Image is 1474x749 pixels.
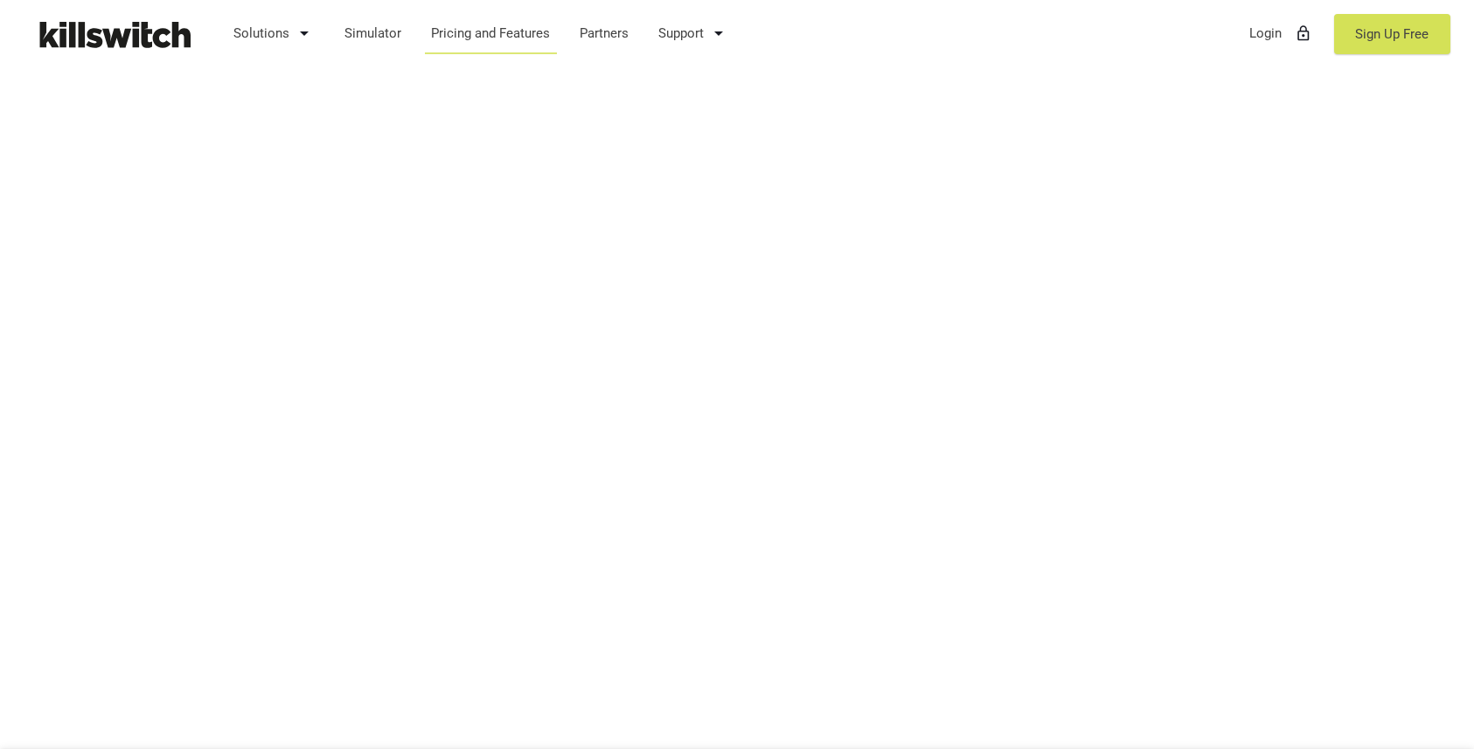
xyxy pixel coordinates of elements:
a: Sign Up Free [1334,14,1450,54]
a: Loginlock_outline [1241,10,1321,56]
a: Pricing and Features [423,10,559,56]
i: arrow_drop_down [708,12,729,54]
a: Support [650,10,738,56]
i: arrow_drop_down [294,12,315,54]
a: Simulator [337,10,410,56]
img: Killswitch [26,13,201,56]
i: lock_outline [1295,12,1312,54]
a: Solutions [226,10,323,56]
a: Partners [572,10,637,56]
